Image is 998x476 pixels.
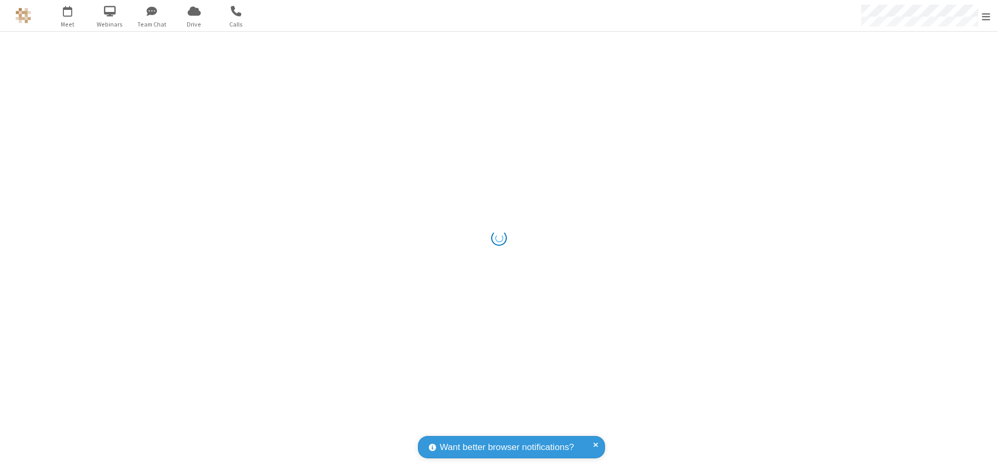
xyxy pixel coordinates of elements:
[133,20,172,29] span: Team Chat
[175,20,214,29] span: Drive
[48,20,87,29] span: Meet
[440,441,574,454] span: Want better browser notifications?
[16,8,31,23] img: QA Selenium DO NOT DELETE OR CHANGE
[90,20,129,29] span: Webinars
[217,20,256,29] span: Calls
